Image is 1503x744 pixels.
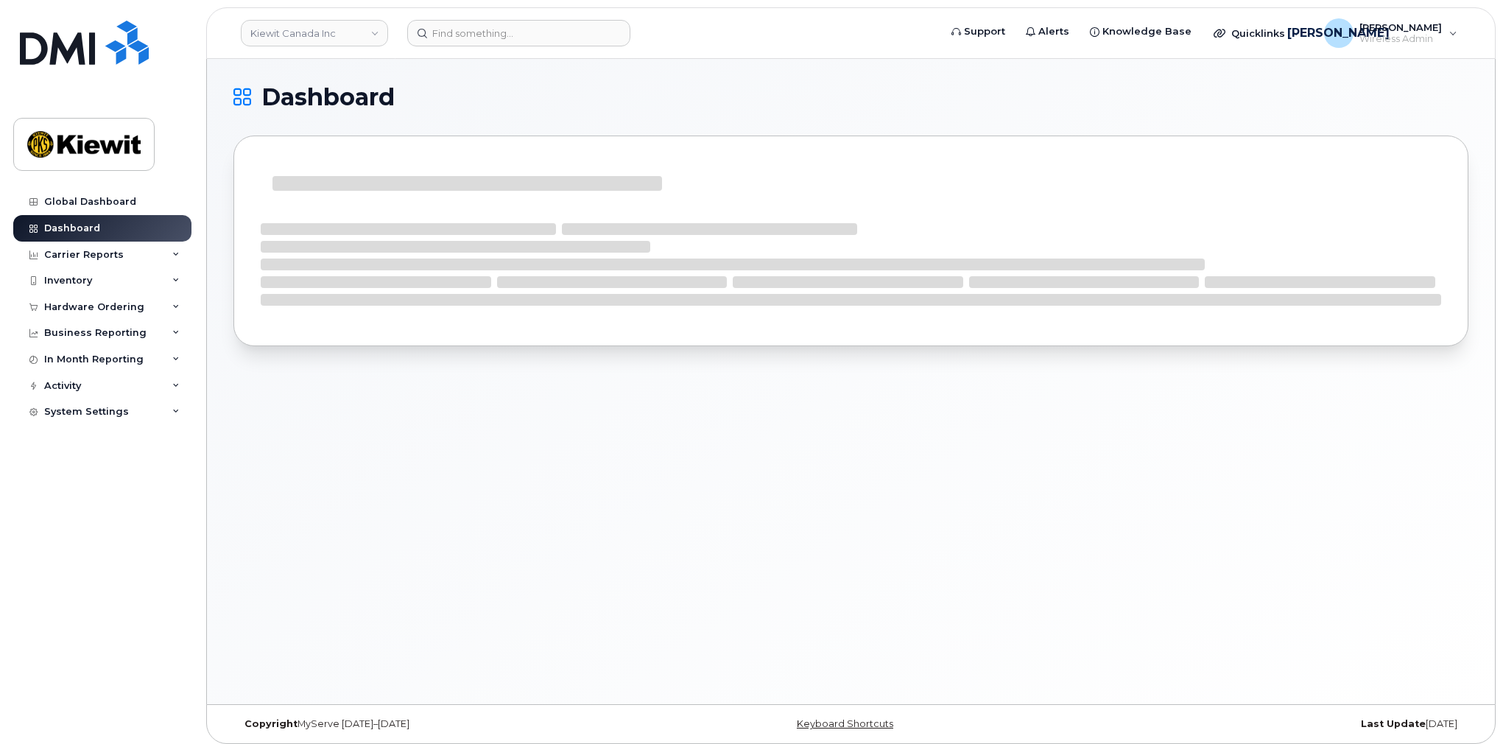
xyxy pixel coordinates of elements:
[1057,718,1468,730] div: [DATE]
[1361,718,1426,729] strong: Last Update
[233,718,645,730] div: MyServe [DATE]–[DATE]
[261,86,395,108] span: Dashboard
[797,718,893,729] a: Keyboard Shortcuts
[244,718,298,729] strong: Copyright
